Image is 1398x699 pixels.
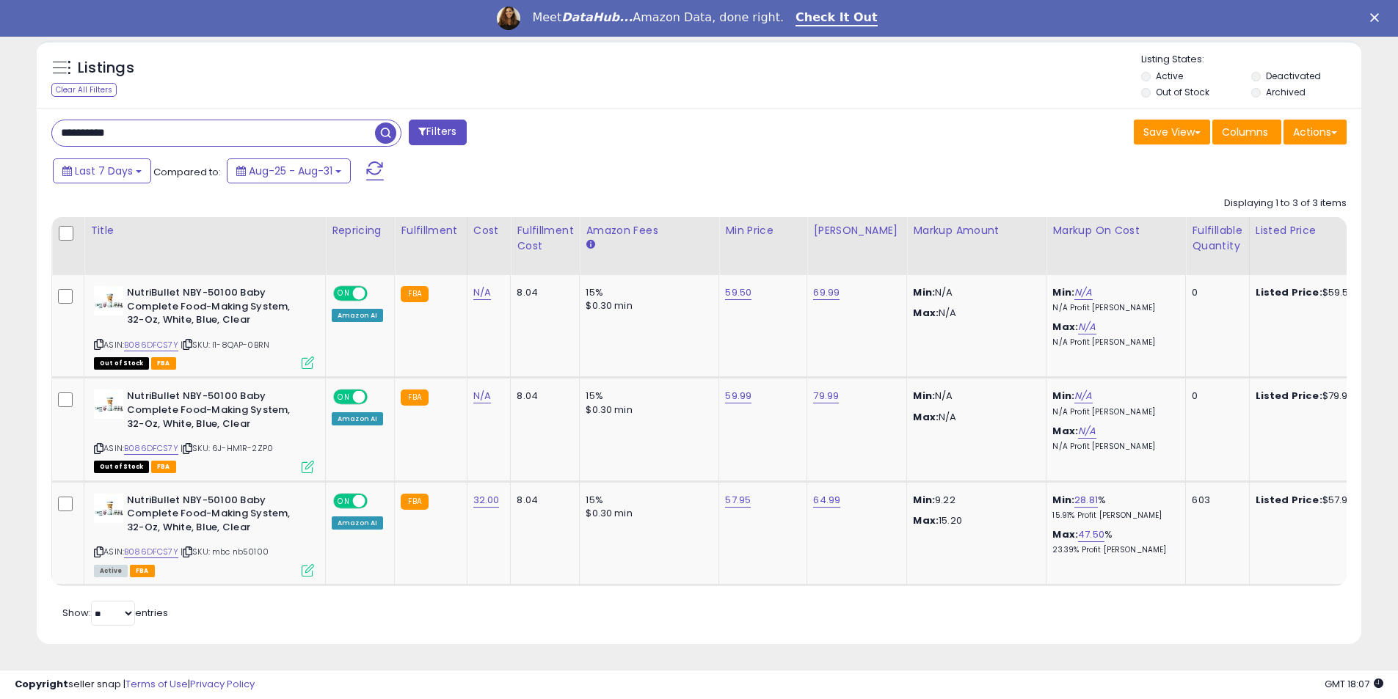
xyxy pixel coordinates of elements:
[1266,86,1306,98] label: Archived
[473,223,505,238] div: Cost
[1224,197,1347,211] div: Displaying 1 to 3 of 3 items
[401,286,428,302] small: FBA
[62,606,168,620] span: Show: entries
[1256,389,1322,403] b: Listed Price:
[586,299,707,312] div: $0.30 min
[78,58,134,78] h5: Listings
[1052,223,1179,238] div: Markup on Cost
[1370,13,1385,22] div: Close
[1222,125,1268,139] span: Columns
[813,285,840,300] a: 69.99
[1052,510,1174,521] p: 15.91% Profit [PERSON_NAME]
[1078,424,1096,439] a: N/A
[1052,407,1174,417] p: N/A Profit [PERSON_NAME]
[1052,285,1074,299] b: Min:
[409,120,466,145] button: Filters
[365,391,389,403] span: OFF
[517,286,568,299] div: 8.04
[813,493,840,508] a: 64.99
[1325,677,1383,691] span: 2025-09-8 18:07 GMT
[1256,389,1377,403] div: $79.99
[1046,217,1186,275] th: The percentage added to the cost of goods (COGS) that forms the calculator for Min & Max prices.
[124,442,178,455] a: B086DFCS7Y
[796,10,878,26] a: Check It Out
[473,285,491,300] a: N/A
[151,357,176,370] span: FBA
[1192,223,1242,254] div: Fulfillable Quantity
[94,494,314,575] div: ASIN:
[124,339,178,351] a: B086DFCS7Y
[1052,442,1174,452] p: N/A Profit [PERSON_NAME]
[51,83,117,97] div: Clear All Filters
[586,494,707,507] div: 15%
[1052,545,1174,555] p: 23.39% Profit [PERSON_NAME]
[586,389,707,403] div: 15%
[1074,389,1092,403] a: N/A
[94,389,123,419] img: 31Q4dqrBwFL._SL40_.jpg
[813,223,900,238] div: [PERSON_NAME]
[1052,320,1078,334] b: Max:
[725,223,801,238] div: Min Price
[1078,320,1096,334] a: N/A
[586,238,594,252] small: Amazon Fees.
[90,223,319,238] div: Title
[335,391,353,403] span: ON
[725,493,751,508] a: 57.95
[1256,493,1322,507] b: Listed Price:
[127,389,305,434] b: NutriBullet NBY-50100 Baby Complete Food-Making System, 32-Oz, White, Blue, Clear
[94,357,149,370] span: All listings that are currently out of stock and unavailable for purchase on Amazon
[1256,285,1322,299] b: Listed Price:
[127,286,305,331] b: NutriBullet NBY-50100 Baby Complete Food-Making System, 32-Oz, White, Blue, Clear
[1141,53,1361,67] p: Listing States:
[725,285,751,300] a: 59.50
[1078,527,1104,542] a: 47.50
[181,339,269,351] span: | SKU: I1-8QAP-0BRN
[913,223,1040,238] div: Markup Amount
[227,158,351,183] button: Aug-25 - Aug-31
[94,461,149,473] span: All listings that are currently out of stock and unavailable for purchase on Amazon
[1052,389,1074,403] b: Min:
[913,389,1035,403] p: N/A
[15,677,68,691] strong: Copyright
[1256,286,1377,299] div: $59.50
[130,565,155,577] span: FBA
[1052,494,1174,521] div: %
[401,494,428,510] small: FBA
[532,10,784,25] div: Meet Amazon Data, done right.
[1156,86,1209,98] label: Out of Stock
[124,546,178,558] a: B086DFCS7Y
[813,389,839,403] a: 79.99
[1192,286,1237,299] div: 0
[1052,337,1174,348] p: N/A Profit [PERSON_NAME]
[125,677,188,691] a: Terms of Use
[1052,528,1174,555] div: %
[365,494,389,507] span: OFF
[332,309,383,322] div: Amazon AI
[473,389,491,403] a: N/A
[401,223,460,238] div: Fulfillment
[94,565,128,577] span: All listings currently available for purchase on Amazon
[335,494,353,507] span: ON
[586,403,707,417] div: $0.30 min
[913,514,1035,527] p: 15.20
[153,165,221,179] span: Compared to:
[332,223,388,238] div: Repricing
[335,288,353,300] span: ON
[1212,120,1281,144] button: Columns
[913,410,939,424] strong: Max:
[1052,424,1078,438] b: Max:
[561,10,633,24] i: DataHub...
[1074,285,1092,300] a: N/A
[365,288,389,300] span: OFF
[586,507,707,520] div: $0.30 min
[517,223,573,254] div: Fulfillment Cost
[181,442,273,454] span: | SKU: 6J-HM1R-2ZP0
[1192,494,1237,507] div: 603
[127,494,305,538] b: NutriBullet NBY-50100 Baby Complete Food-Making System, 32-Oz, White, Blue, Clear
[913,307,1035,320] p: N/A
[913,493,935,507] strong: Min:
[1266,70,1321,82] label: Deactivated
[913,286,1035,299] p: N/A
[1256,494,1377,507] div: $57.99
[586,286,707,299] div: 15%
